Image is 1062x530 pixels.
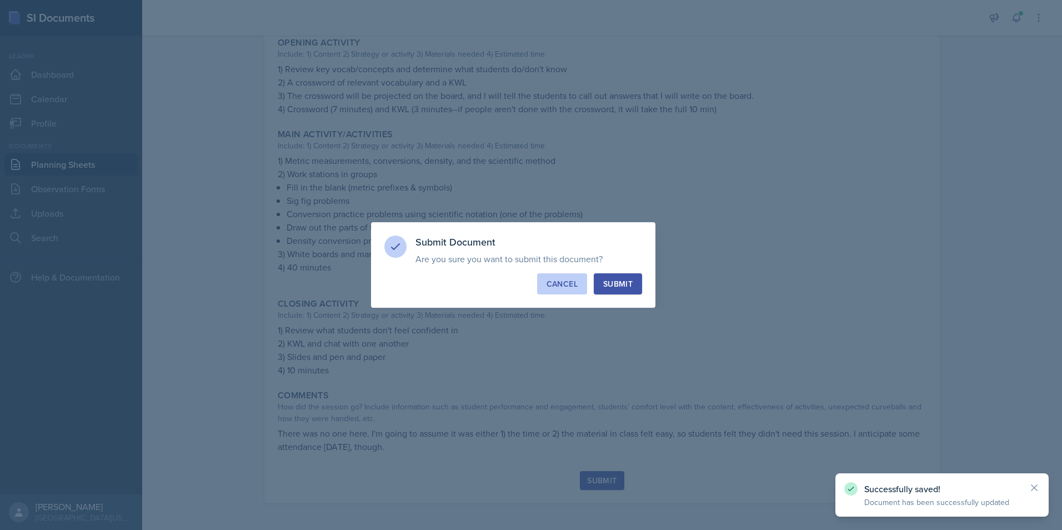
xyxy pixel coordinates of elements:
[537,273,587,294] button: Cancel
[594,273,642,294] button: Submit
[415,253,642,264] p: Are you sure you want to submit this document?
[864,497,1020,508] p: Document has been successfully updated
[864,483,1020,494] p: Successfully saved!
[603,278,633,289] div: Submit
[415,236,642,249] h3: Submit Document
[547,278,578,289] div: Cancel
